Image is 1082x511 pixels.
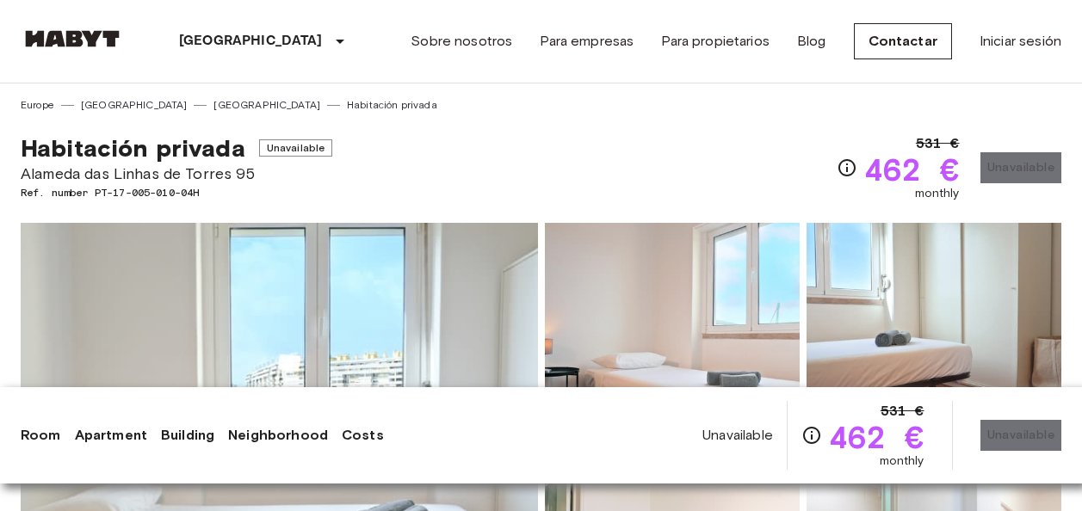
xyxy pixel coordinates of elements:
svg: Check cost overview for full price breakdown. Please note that discounts apply to new joiners onl... [801,425,822,446]
span: 462 € [829,422,924,453]
a: [GEOGRAPHIC_DATA] [213,97,320,113]
span: 462 € [864,154,960,185]
span: Habitación privada [21,133,245,163]
a: [GEOGRAPHIC_DATA] [81,97,188,113]
a: Para empresas [540,31,634,52]
img: Picture of unit PT-17-005-010-04H [545,223,800,448]
a: Room [21,425,61,446]
a: Contactar [854,23,952,59]
span: 531 € [881,401,924,422]
a: Europe [21,97,54,113]
svg: Check cost overview for full price breakdown. Please note that discounts apply to new joiners onl... [837,157,857,178]
span: Ref. number PT-17-005-010-04H [21,185,332,200]
a: Neighborhood [228,425,328,446]
img: Habyt [21,30,124,47]
span: monthly [880,453,924,470]
p: [GEOGRAPHIC_DATA] [179,31,323,52]
a: Iniciar sesión [980,31,1061,52]
a: Sobre nosotros [411,31,512,52]
a: Apartment [75,425,147,446]
a: Para propietarios [661,31,770,52]
a: Blog [797,31,826,52]
a: Habitación privada [347,97,437,113]
span: Unavailable [702,426,773,445]
span: 531 € [916,133,960,154]
span: Alameda das Linhas de Torres 95 [21,163,332,185]
span: monthly [915,185,960,202]
a: Building [161,425,214,446]
img: Picture of unit PT-17-005-010-04H [807,223,1061,448]
span: Unavailable [259,139,333,157]
a: Costs [342,425,384,446]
